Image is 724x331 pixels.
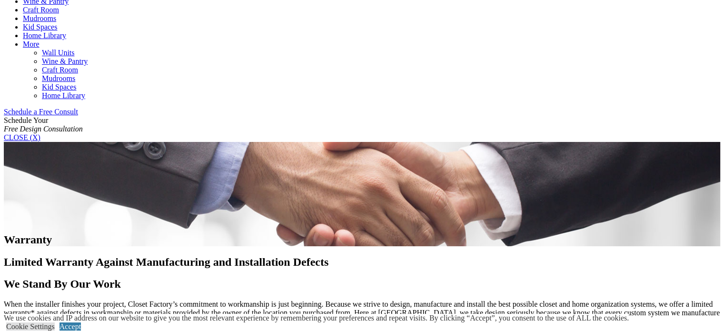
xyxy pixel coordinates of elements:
[4,314,629,322] div: We use cookies and IP address on our website to give you the most relevant experience by remember...
[4,108,78,116] a: Schedule a Free Consult (opens a dropdown menu)
[42,49,74,57] a: Wall Units
[23,40,40,48] a: More menu text will display only on big screen
[4,116,83,133] span: Schedule Your
[4,300,720,326] p: When the installer finishes your project, Closet Factory’s commitment to workmanship is just begi...
[6,322,55,331] a: Cookie Settings
[23,6,59,14] a: Craft Room
[60,322,81,331] a: Accept
[4,133,40,141] a: CLOSE (X)
[23,31,66,40] a: Home Library
[4,256,720,269] h2: Limited Warranty Against Manufacturing and Installation Defects
[42,74,75,82] a: Mudrooms
[4,125,83,133] em: Free Design Consultation
[42,57,88,65] a: Wine & Pantry
[42,66,78,74] a: Craft Room
[42,83,76,91] a: Kid Spaces
[23,14,56,22] a: Mudrooms
[4,278,720,291] h2: We Stand By Our Work
[4,233,720,246] h1: Warranty
[23,23,57,31] a: Kid Spaces
[42,91,85,100] a: Home Library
